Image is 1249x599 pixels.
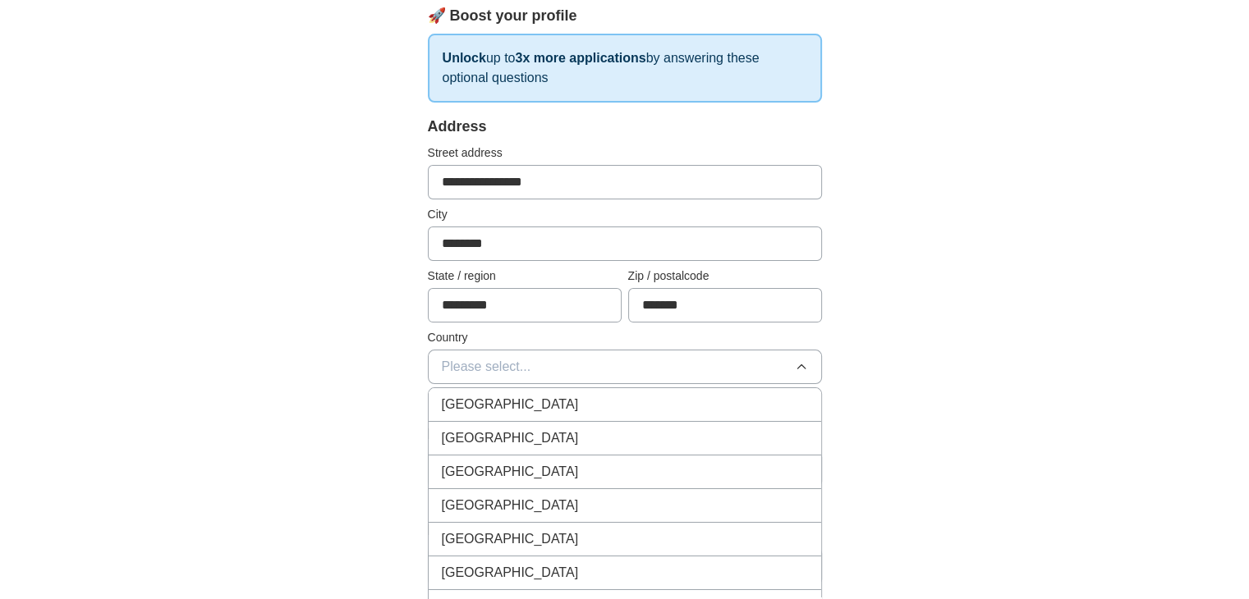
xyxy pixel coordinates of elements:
span: Please select... [442,357,531,377]
label: State / region [428,267,622,285]
span: [GEOGRAPHIC_DATA] [442,428,579,448]
span: [GEOGRAPHIC_DATA] [442,496,579,515]
div: 🚀 Boost your profile [428,5,822,27]
span: [GEOGRAPHIC_DATA] [442,529,579,549]
strong: Unlock [443,51,486,65]
p: up to by answering these optional questions [428,34,822,103]
button: Please select... [428,350,822,384]
div: Address [428,116,822,138]
strong: 3x more applications [515,51,645,65]
span: [GEOGRAPHIC_DATA] [442,462,579,482]
label: City [428,206,822,223]
label: Street address [428,144,822,162]
label: Zip / postalcode [628,267,822,285]
span: [GEOGRAPHIC_DATA] [442,395,579,414]
label: Country [428,329,822,346]
span: [GEOGRAPHIC_DATA] [442,563,579,583]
